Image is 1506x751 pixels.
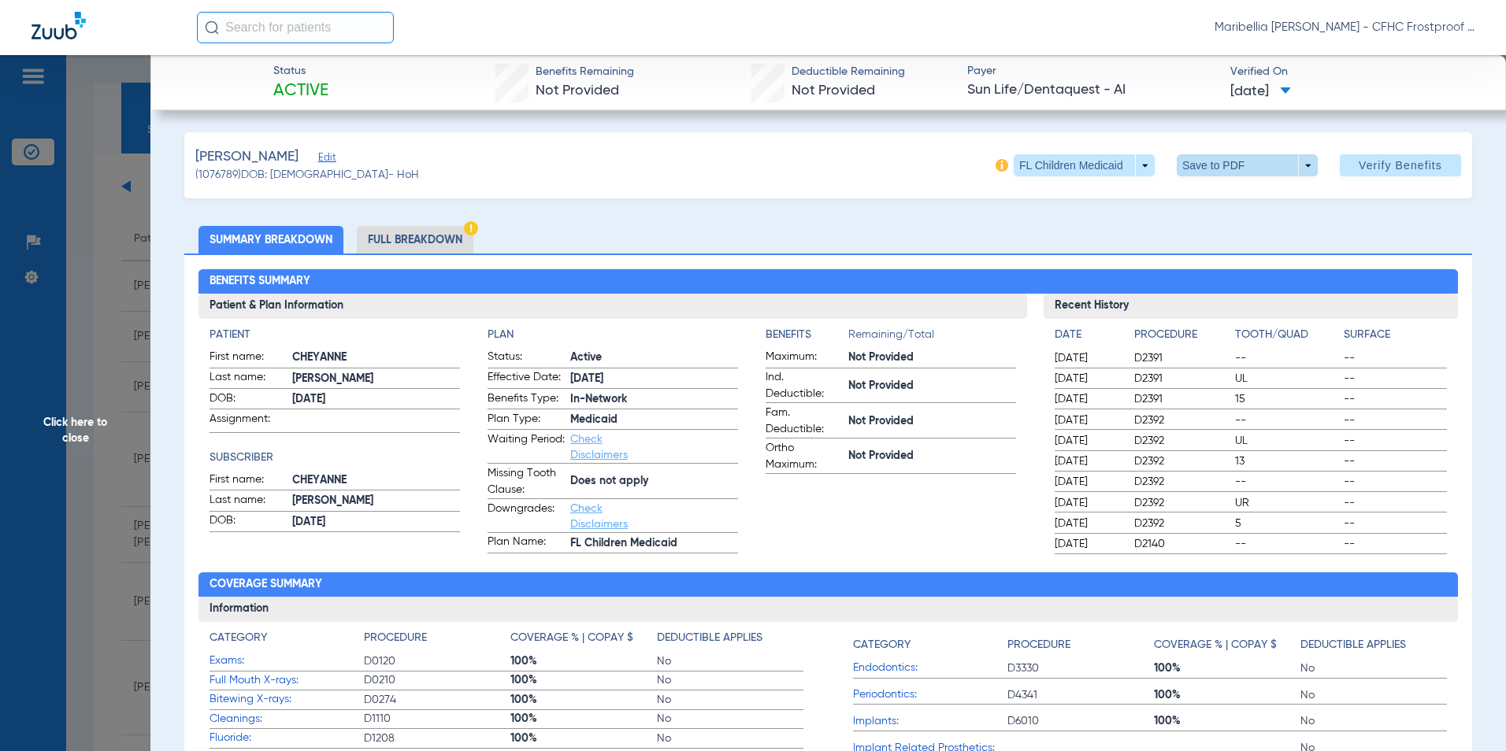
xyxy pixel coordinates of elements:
[198,597,1459,622] h3: Information
[318,152,332,167] span: Edit
[1055,327,1121,349] app-breakdown-title: Date
[1055,516,1121,531] span: [DATE]
[210,449,460,466] h4: Subscriber
[1344,391,1447,407] span: --
[364,711,510,727] span: D1110
[510,692,657,708] span: 100%
[1235,516,1338,531] span: 5
[766,405,843,438] span: Fam. Deductible:
[210,512,287,531] span: DOB:
[488,534,565,553] span: Plan Name:
[1344,433,1447,449] span: --
[1344,474,1447,490] span: --
[364,653,510,669] span: D0120
[292,493,460,509] span: [PERSON_NAME]
[1235,327,1338,343] h4: Tooth/Quad
[488,411,565,430] span: Plan Type:
[1055,433,1121,449] span: [DATE]
[1300,687,1447,703] span: No
[1344,371,1447,387] span: --
[657,692,803,708] span: No
[510,711,657,727] span: 100%
[657,630,762,646] h4: Deductible Applies
[210,349,287,368] span: First name:
[364,630,510,652] app-breakdown-title: Procedure
[792,83,875,98] span: Not Provided
[205,20,219,35] img: Search Icon
[1235,391,1338,407] span: 15
[1154,687,1300,703] span: 100%
[1344,327,1447,349] app-breakdown-title: Surface
[570,350,738,366] span: Active
[510,630,633,646] h4: Coverage % | Copay $
[210,672,364,689] span: Full Mouth X-rays:
[967,80,1217,100] span: Sun Life/Dentaquest - AI
[570,503,628,530] a: Check Disclaimers
[1344,412,1447,428] span: --
[1134,495,1230,511] span: D2392
[570,371,738,387] span: [DATE]
[1055,453,1121,469] span: [DATE]
[1427,675,1506,751] div: Chat Widget
[1344,453,1447,469] span: --
[657,653,803,669] span: No
[1300,713,1447,729] span: No
[292,391,460,408] span: [DATE]
[488,501,565,532] span: Downgrades:
[210,630,267,646] h4: Category
[853,713,1007,730] span: Implants:
[570,391,738,408] span: In-Network
[364,630,427,646] h4: Procedure
[488,465,565,498] span: Missing Tooth Clause:
[1215,20,1474,35] span: Maribellia [PERSON_NAME] - CFHC Frostproof Dental
[210,327,460,343] h4: Patient
[488,431,565,463] span: Waiting Period:
[1235,495,1338,511] span: UR
[1055,391,1121,407] span: [DATE]
[766,349,843,368] span: Maximum:
[1055,536,1121,552] span: [DATE]
[210,390,287,409] span: DOB:
[1134,350,1230,366] span: D2391
[1235,453,1338,469] span: 13
[198,269,1459,294] h2: Benefits Summary
[1154,713,1300,729] span: 100%
[357,226,473,253] li: Full Breakdown
[198,226,343,253] li: Summary Breakdown
[570,434,628,461] a: Check Disclaimers
[1300,637,1406,653] h4: Deductible Applies
[1055,412,1121,428] span: [DATE]
[510,653,657,669] span: 100%
[766,327,848,343] h4: Benefits
[198,572,1459,597] h2: Coverage Summary
[766,369,843,402] span: Ind. Deductible:
[1055,474,1121,490] span: [DATE]
[195,167,419,183] span: (1076789) DOB: [DEMOGRAPHIC_DATA] - HoH
[853,637,911,653] h4: Category
[848,378,1016,394] span: Not Provided
[536,83,619,98] span: Not Provided
[1235,474,1338,490] span: --
[273,80,328,102] span: Active
[273,63,328,80] span: Status
[848,327,1016,349] span: Remaining/Total
[488,327,738,343] h4: Plan
[1007,630,1154,659] app-breakdown-title: Procedure
[570,473,738,490] span: Does not apply
[1134,516,1230,531] span: D2392
[210,492,287,511] span: Last name:
[1235,412,1338,428] span: --
[1134,474,1230,490] span: D2392
[1055,350,1121,366] span: [DATE]
[1340,154,1461,176] button: Verify Benefits
[1235,327,1338,349] app-breakdown-title: Tooth/Quad
[1055,327,1121,343] h4: Date
[570,412,738,428] span: Medicaid
[657,630,803,652] app-breakdown-title: Deductible Applies
[536,64,634,80] span: Benefits Remaining
[657,711,803,727] span: No
[1235,433,1338,449] span: UL
[1344,350,1447,366] span: --
[210,691,364,708] span: Bitewing X-rays:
